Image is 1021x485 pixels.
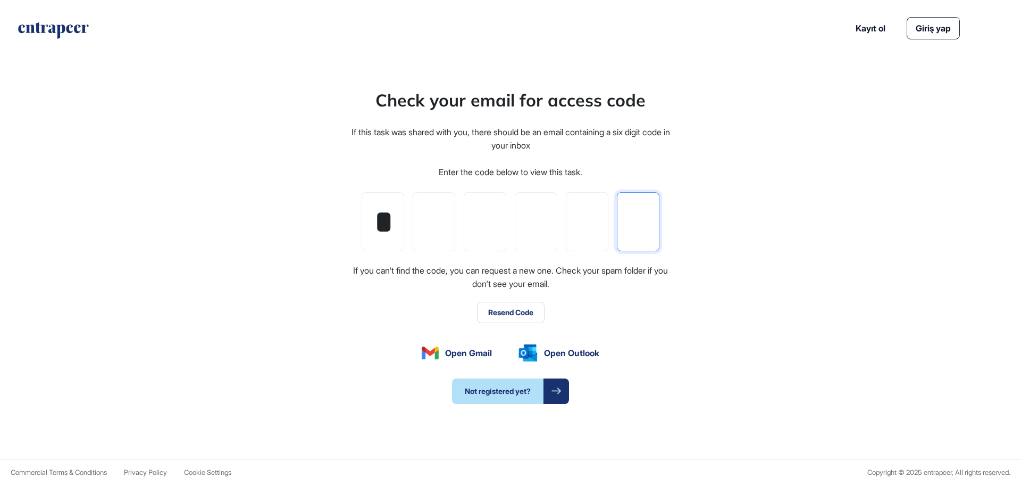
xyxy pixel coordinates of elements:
[184,468,231,476] a: Cookie Settings
[445,347,492,359] span: Open Gmail
[867,468,1010,476] div: Copyright © 2025 entrapeer, All rights reserved.
[422,347,492,359] a: Open Gmail
[350,126,671,153] div: If this task was shared with you, there should be an email containing a six digit code in your inbox
[544,347,599,359] span: Open Outlook
[375,87,646,113] div: Check your email for access code
[350,264,671,291] div: If you can't find the code, you can request a new one. Check your spam folder if you don't see yo...
[477,302,545,323] button: Resend Code
[452,379,569,404] a: Not registered yet?
[11,468,107,476] a: Commercial Terms & Conditions
[439,166,582,179] div: Enter the code below to view this task.
[452,379,543,404] span: Not registered yet?
[518,344,599,361] a: Open Outlook
[124,468,167,476] a: Privacy Policy
[907,17,960,39] a: Giriş yap
[17,22,90,43] a: entrapeer-logo
[856,22,885,35] a: Kayıt ol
